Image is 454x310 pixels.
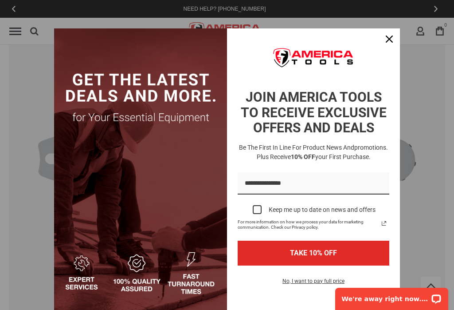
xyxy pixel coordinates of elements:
div: Keep me up to date on news and offers [269,206,376,214]
a: Read our Privacy Policy [379,218,389,229]
button: Close [379,28,400,50]
button: TAKE 10% OFF [238,241,389,265]
iframe: LiveChat chat widget [329,282,454,310]
span: For more information on how we process your data for marketing communication. Check our Privacy p... [238,219,379,230]
h3: Be the first in line for product news and [236,143,391,162]
button: No, I want to pay full price [275,276,352,291]
svg: close icon [386,36,393,43]
span: promotions. Plus receive your first purchase. [257,144,388,160]
svg: link icon [379,218,389,229]
strong: JOIN AMERICA TOOLS TO RECEIVE EXCLUSIVE OFFERS AND DEALS [241,89,387,135]
input: Email field [238,172,389,195]
strong: 10% OFF [291,153,315,160]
